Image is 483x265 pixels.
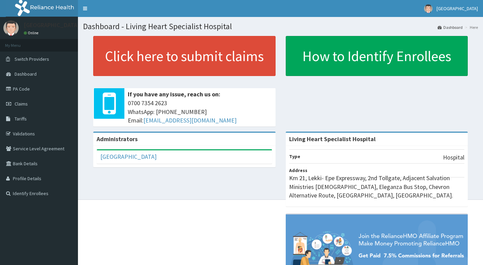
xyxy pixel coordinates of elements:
span: Claims [15,101,28,107]
p: Km 21, Lekki- Epe Expressway, 2nd Tollgate, Adjacent Salvation Ministries [DEMOGRAPHIC_DATA], Ele... [289,174,465,200]
span: Switch Providers [15,56,49,62]
a: Dashboard [438,24,463,30]
span: 0700 7354 2623 WhatsApp: [PHONE_NUMBER] Email: [128,99,272,125]
b: If you have any issue, reach us on: [128,90,220,98]
span: Tariffs [15,116,27,122]
b: Administrators [97,135,138,143]
p: Hospital [443,153,464,162]
p: [GEOGRAPHIC_DATA] [24,22,80,28]
a: How to Identify Enrollees [286,36,468,76]
a: [GEOGRAPHIC_DATA] [100,153,157,160]
span: [GEOGRAPHIC_DATA] [437,5,478,12]
li: Here [463,24,478,30]
a: Click here to submit claims [93,36,276,76]
strong: Living Heart Specialist Hospital [289,135,376,143]
span: Dashboard [15,71,37,77]
a: [EMAIL_ADDRESS][DOMAIN_NAME] [143,116,237,124]
h1: Dashboard - Living Heart Specialist Hospital [83,22,478,31]
img: User Image [3,20,19,36]
a: Online [24,31,40,35]
b: Type [289,153,300,159]
b: Address [289,167,307,173]
img: User Image [424,4,432,13]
